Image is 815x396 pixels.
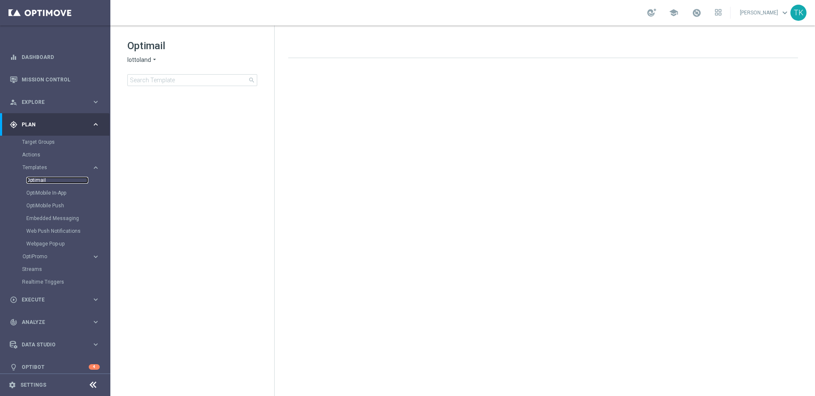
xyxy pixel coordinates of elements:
[10,121,92,128] div: Plan
[127,56,151,64] span: lottoland
[22,297,92,302] span: Execute
[10,121,17,128] i: gps_fixed
[22,254,83,259] span: OptiPromo
[22,250,110,263] div: OptiPromo
[9,54,100,61] button: equalizer Dashboard
[22,136,110,148] div: Target Groups
[8,381,16,389] i: settings
[92,120,100,128] i: keyboard_arrow_right
[26,174,110,187] div: Optimail
[248,77,255,84] span: search
[26,199,110,212] div: OptiMobile Push
[26,177,88,184] a: Optimail
[127,56,158,64] button: lottoland arrow_drop_down
[10,68,100,91] div: Mission Control
[9,296,100,303] button: play_circle_outline Execute keyboard_arrow_right
[92,98,100,106] i: keyboard_arrow_right
[22,356,89,378] a: Optibot
[127,74,257,86] input: Search Template
[22,320,92,325] span: Analyze
[26,225,110,237] div: Web Push Notifications
[22,164,100,171] button: Templates keyboard_arrow_right
[10,341,92,349] div: Data Studio
[9,76,100,83] button: Mission Control
[10,53,17,61] i: equalizer
[26,240,88,247] a: Webpage Pop-up
[22,46,100,68] a: Dashboard
[22,276,110,288] div: Realtime Triggers
[780,8,790,17] span: keyboard_arrow_down
[9,99,100,106] button: person_search Explore keyboard_arrow_right
[9,319,100,326] button: track_changes Analyze keyboard_arrow_right
[89,364,100,370] div: 4
[739,6,790,19] a: [PERSON_NAME]keyboard_arrow_down
[26,187,110,199] div: OptiMobile In-App
[92,296,100,304] i: keyboard_arrow_right
[26,212,110,225] div: Embedded Messaging
[22,100,92,105] span: Explore
[26,190,88,196] a: OptiMobile In-App
[9,121,100,128] button: gps_fixed Plan keyboard_arrow_right
[10,46,100,68] div: Dashboard
[22,279,88,285] a: Realtime Triggers
[9,364,100,371] button: lightbulb Optibot 4
[22,253,100,260] button: OptiPromo keyboard_arrow_right
[22,254,92,259] div: OptiPromo
[92,318,100,326] i: keyboard_arrow_right
[10,363,17,371] i: lightbulb
[22,342,92,347] span: Data Studio
[10,98,92,106] div: Explore
[10,318,17,326] i: track_changes
[127,39,257,53] h1: Optimail
[22,148,110,161] div: Actions
[22,122,92,127] span: Plan
[22,165,92,170] div: Templates
[10,356,100,378] div: Optibot
[92,164,100,172] i: keyboard_arrow_right
[22,266,88,273] a: Streams
[22,161,110,250] div: Templates
[92,340,100,349] i: keyboard_arrow_right
[22,139,88,145] a: Target Groups
[669,8,678,17] span: school
[151,56,158,64] i: arrow_drop_down
[20,382,46,388] a: Settings
[10,296,92,304] div: Execute
[26,237,110,250] div: Webpage Pop-up
[22,263,110,276] div: Streams
[790,5,807,21] div: TK
[9,341,100,348] button: Data Studio keyboard_arrow_right
[10,296,17,304] i: play_circle_outline
[10,318,92,326] div: Analyze
[22,151,88,158] a: Actions
[26,202,88,209] a: OptiMobile Push
[22,165,83,170] span: Templates
[92,253,100,261] i: keyboard_arrow_right
[22,68,100,91] a: Mission Control
[26,228,88,234] a: Web Push Notifications
[26,215,88,222] a: Embedded Messaging
[10,98,17,106] i: person_search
